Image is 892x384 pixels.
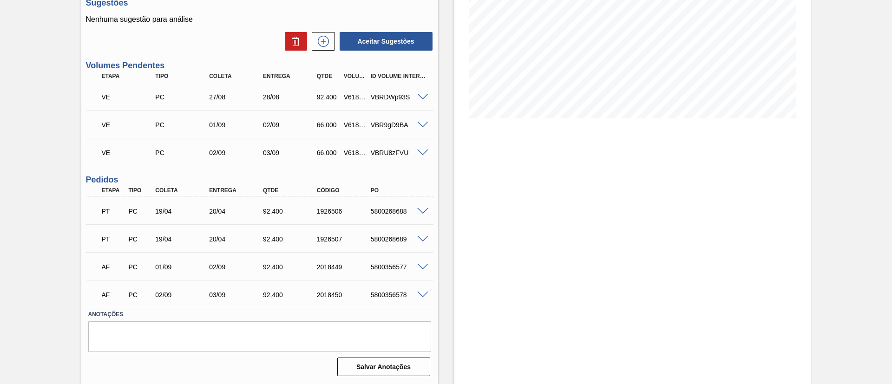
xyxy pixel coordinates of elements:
div: 01/09/2025 [207,121,267,129]
div: Pedido de Compra [153,149,213,156]
div: Nova sugestão [307,32,335,51]
div: Tipo [153,73,213,79]
div: 2018450 [315,291,375,299]
div: Volume Enviado para Transporte [99,115,160,135]
div: 28/08/2025 [261,93,321,101]
div: V618784 [341,121,369,129]
div: Qtde [261,187,321,194]
div: Etapa [99,73,160,79]
div: 5800356577 [368,263,429,271]
div: Pedido de Compra [126,291,154,299]
div: 5800268689 [368,235,429,243]
div: 19/04/2025 [153,235,213,243]
div: Volume Enviado para Transporte [99,87,160,107]
h3: Pedidos [86,175,433,185]
div: 92,400 [261,263,321,271]
div: 02/09/2025 [261,121,321,129]
div: 02/09/2025 [153,291,213,299]
div: 92,400 [261,208,321,215]
div: 5800268688 [368,208,429,215]
div: Tipo [126,187,154,194]
div: Aguardando Faturamento [99,257,127,277]
label: Anotações [88,308,431,321]
div: 92,400 [315,93,342,101]
div: 1926507 [315,235,375,243]
div: Código [315,187,375,194]
div: VBRDWp93S [368,93,429,101]
div: Pedido em Trânsito [99,201,127,221]
div: 66,000 [315,149,342,156]
div: Entrega [207,187,267,194]
div: V618785 [341,149,369,156]
div: Pedido de Compra [126,208,154,215]
p: VE [102,93,157,101]
div: 2018449 [315,263,375,271]
div: Volume Portal [341,73,369,79]
p: VE [102,121,157,129]
p: PT [102,235,125,243]
div: 03/09/2025 [261,149,321,156]
button: Salvar Anotações [337,358,430,376]
div: 01/09/2025 [153,263,213,271]
div: Entrega [261,73,321,79]
div: 1926506 [315,208,375,215]
div: Pedido de Compra [126,235,154,243]
div: 92,400 [261,235,321,243]
div: Aguardando Faturamento [99,285,127,305]
h3: Volumes Pendentes [86,61,433,71]
div: 66,000 [315,121,342,129]
div: Pedido de Compra [126,263,154,271]
div: 5800356578 [368,291,429,299]
p: AF [102,263,125,271]
div: V618781 [341,93,369,101]
p: Nenhuma sugestão para análise [86,15,433,24]
div: 92,400 [261,291,321,299]
button: Aceitar Sugestões [340,32,433,51]
div: Pedido em Trânsito [99,229,127,249]
div: Volume Enviado para Transporte [99,143,160,163]
div: Coleta [207,73,267,79]
div: Excluir Sugestões [280,32,307,51]
div: 20/04/2025 [207,235,267,243]
div: Aceitar Sugestões [335,31,433,52]
div: 27/08/2025 [207,93,267,101]
div: Pedido de Compra [153,121,213,129]
div: PO [368,187,429,194]
div: Id Volume Interno [368,73,429,79]
div: VBRU8zFVU [368,149,429,156]
div: 20/04/2025 [207,208,267,215]
div: 02/09/2025 [207,149,267,156]
div: 19/04/2025 [153,208,213,215]
div: 02/09/2025 [207,263,267,271]
p: PT [102,208,125,215]
p: VE [102,149,157,156]
div: 03/09/2025 [207,291,267,299]
div: Etapa [99,187,127,194]
div: Pedido de Compra [153,93,213,101]
div: Qtde [315,73,342,79]
div: VBR9gD9BA [368,121,429,129]
div: Coleta [153,187,213,194]
p: AF [102,291,125,299]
